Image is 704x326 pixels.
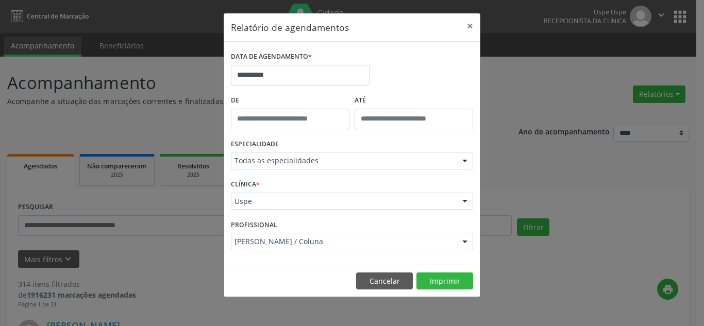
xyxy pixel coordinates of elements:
[231,21,349,34] h5: Relatório de agendamentos
[231,136,279,152] label: ESPECIALIDADE
[356,272,413,290] button: Cancelar
[234,156,452,166] span: Todas as especialidades
[231,177,260,193] label: CLÍNICA
[231,49,312,65] label: DATA DE AGENDAMENTO
[416,272,473,290] button: Imprimir
[234,196,452,207] span: Uspe
[234,236,452,247] span: [PERSON_NAME] / Coluna
[355,93,473,109] label: ATÉ
[231,93,349,109] label: De
[460,13,480,39] button: Close
[231,217,277,233] label: PROFISSIONAL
